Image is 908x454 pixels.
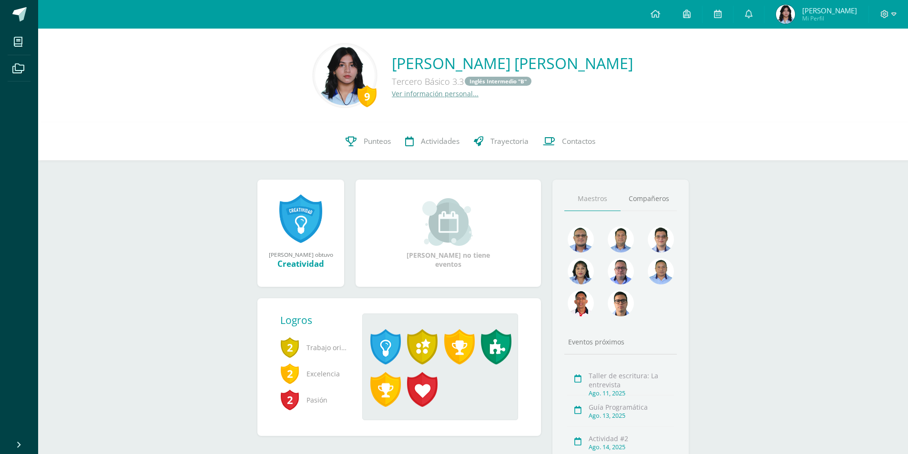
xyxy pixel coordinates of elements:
span: 2 [280,389,299,411]
div: 9 [357,85,377,107]
span: Trayectoria [490,136,529,146]
img: 2efff582389d69505e60b50fc6d5bd41.png [648,258,674,284]
a: Maestros [564,187,621,211]
span: Mi Perfil [802,14,857,22]
div: Guía Programática [589,403,674,412]
div: Ago. 11, 2025 [589,389,674,397]
img: a4aee0b04e2d8e198ebd5a402ae6f884.png [315,46,375,105]
a: Compañeros [621,187,677,211]
span: [PERSON_NAME] [802,6,857,15]
a: Ver información personal... [392,89,479,98]
a: Trayectoria [467,122,536,161]
span: Punteos [364,136,391,146]
a: [PERSON_NAME] [PERSON_NAME] [392,53,633,73]
span: 2 [280,363,299,384]
span: Pasión [280,387,347,413]
a: Inglés Intermedio "B" [465,77,531,86]
div: Actividad #2 [589,434,674,443]
div: [PERSON_NAME] no tiene eventos [401,198,496,269]
img: 99962f3fa423c9b8099341731b303440.png [568,226,594,252]
a: Actividades [398,122,467,161]
span: Trabajo original [280,334,347,361]
span: Excelencia [280,361,347,387]
span: Contactos [562,136,595,146]
div: Tercero Básico 3.3 [392,73,633,89]
a: Punteos [338,122,398,161]
img: 89a3ce4a01dc90e46980c51de3177516.png [568,290,594,316]
span: 2 [280,336,299,358]
div: Taller de escritura: La entrevista [589,371,674,389]
img: b3275fa016b95109afc471d3b448d7ac.png [608,290,634,316]
img: 6e6edff8e5b1d60e1b79b3df59dca1c4.png [648,226,674,252]
div: Creatividad [267,258,335,269]
img: 371adb901e00c108b455316ee4864f9b.png [568,258,594,284]
img: 814a5ced4814084d1164bb600bbad9d0.png [776,5,795,24]
div: [PERSON_NAME] obtuvo [267,251,335,258]
img: 2ac039123ac5bd71a02663c3aa063ac8.png [608,226,634,252]
span: Actividades [421,136,459,146]
img: event_small.png [422,198,474,246]
a: Contactos [536,122,602,161]
div: Eventos próximos [564,337,677,346]
div: Ago. 13, 2025 [589,412,674,420]
div: Ago. 14, 2025 [589,443,674,451]
img: 30ea9b988cec0d4945cca02c4e803e5a.png [608,258,634,284]
div: Logros [280,313,355,327]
